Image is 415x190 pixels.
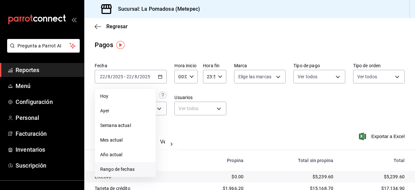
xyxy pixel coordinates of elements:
div: Propina [193,158,244,163]
label: Tipo de orden [353,63,405,68]
input: -- [100,74,105,79]
button: Exportar a Excel [360,133,405,140]
span: Inventarios [16,145,79,154]
div: Total [344,158,405,163]
div: Pagos [95,40,113,50]
label: Hora fin [203,63,226,68]
span: Ver todos [357,73,377,80]
label: Usuarios [174,95,226,100]
input: -- [126,74,132,79]
span: Año actual [100,151,150,158]
span: Elige las marcas [238,73,271,80]
span: Reportes [16,66,79,74]
button: Ver pagos [160,139,184,150]
span: Regresar [106,23,128,30]
input: ---- [113,74,124,79]
label: Marca [234,63,286,68]
a: Pregunta a Parrot AI [5,47,80,54]
div: $5,239.60 [344,173,405,180]
div: Total sin propina [254,158,333,163]
span: Configuración [16,97,79,106]
span: Pregunta a Parrot AI [18,43,70,49]
span: Menú [16,82,79,90]
label: Hora inicio [174,63,198,68]
span: Personal [16,113,79,122]
input: -- [134,74,137,79]
label: Tipo de pago [293,63,345,68]
span: Mes actual [100,137,150,144]
span: / [105,74,107,79]
div: Ver todos [174,102,226,115]
span: - [124,74,125,79]
span: Ayer [100,108,150,114]
span: Facturación [16,129,79,138]
button: Regresar [95,23,128,30]
div: $5,239.60 [254,173,333,180]
button: Pregunta a Parrot AI [7,39,80,53]
span: Suscripción [16,161,79,170]
input: -- [107,74,111,79]
span: / [132,74,134,79]
button: open_drawer_menu [71,17,77,22]
span: Rango de fechas [100,166,150,173]
span: Semana actual [100,122,150,129]
img: Tooltip marker [116,41,124,49]
input: ---- [139,74,150,79]
label: Fecha [95,63,167,68]
span: Ver todos [298,73,317,80]
div: $0.00 [193,173,244,180]
span: / [111,74,113,79]
span: Hoy [100,93,150,100]
span: / [137,74,139,79]
h3: Sucursal: La Pomadosa (Metepec) [113,5,200,13]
